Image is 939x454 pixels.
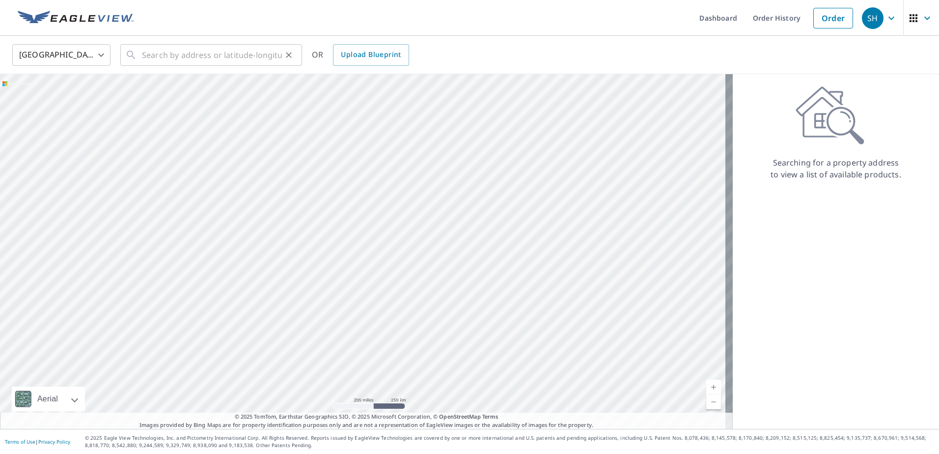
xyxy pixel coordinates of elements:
button: Clear [282,48,296,62]
p: © 2025 Eagle View Technologies, Inc. and Pictometry International Corp. All Rights Reserved. Repo... [85,434,934,449]
div: Aerial [34,387,61,411]
div: [GEOGRAPHIC_DATA] [12,41,110,69]
div: SH [862,7,884,29]
span: Upload Blueprint [341,49,401,61]
a: Current Level 5, Zoom In [706,380,721,395]
div: OR [312,44,409,66]
a: Current Level 5, Zoom Out [706,395,721,409]
img: EV Logo [18,11,134,26]
a: Privacy Policy [38,438,70,445]
div: Aerial [12,387,85,411]
a: Upload Blueprint [333,44,409,66]
p: | [5,439,70,445]
span: © 2025 TomTom, Earthstar Geographics SIO, © 2025 Microsoft Corporation, © [235,413,498,421]
a: Order [813,8,853,28]
a: OpenStreetMap [439,413,480,420]
a: Terms [482,413,498,420]
a: Terms of Use [5,438,35,445]
p: Searching for a property address to view a list of available products. [770,157,902,180]
input: Search by address or latitude-longitude [142,41,282,69]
